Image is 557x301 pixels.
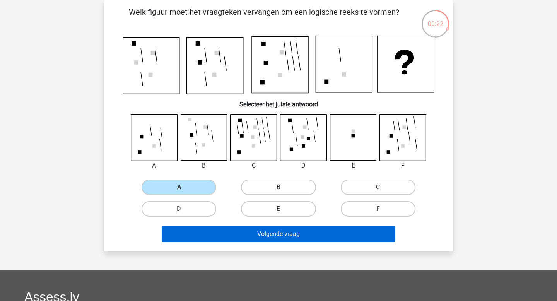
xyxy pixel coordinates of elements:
div: F [374,161,432,170]
label: B [241,180,316,195]
h6: Selecteer het juiste antwoord [116,94,441,108]
label: E [241,201,316,217]
div: A [125,161,183,170]
label: C [341,180,415,195]
div: B [175,161,233,170]
div: D [274,161,333,170]
label: A [142,180,216,195]
button: Volgende vraag [162,226,396,242]
div: 00:22 [421,9,450,29]
label: F [341,201,415,217]
p: Welk figuur moet het vraagteken vervangen om een logische reeks te vormen? [116,6,412,29]
div: C [224,161,283,170]
label: D [142,201,216,217]
div: E [324,161,383,170]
